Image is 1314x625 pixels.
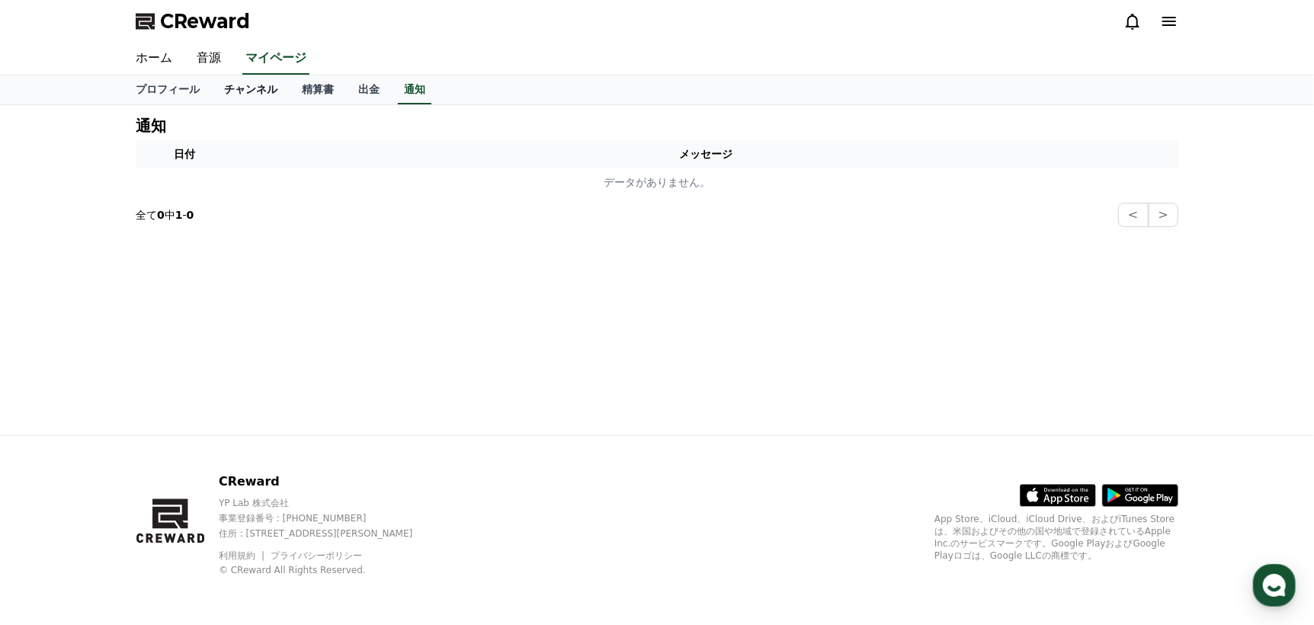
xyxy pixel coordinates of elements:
a: マイページ [242,43,309,75]
strong: 0 [157,209,165,221]
a: チャンネル [212,75,290,104]
span: CReward [160,9,250,34]
p: 住所 : [STREET_ADDRESS][PERSON_NAME] [219,527,439,540]
a: 通知 [398,75,431,104]
p: App Store、iCloud、iCloud Drive、およびiTunes Storeは、米国およびその他の国や地域で登録されているApple Inc.のサービスマークです。Google P... [934,513,1178,562]
a: Home [5,483,101,521]
strong: 1 [175,209,183,221]
p: YP Lab 株式会社 [219,497,439,509]
th: 日付 [136,140,233,168]
h4: 通知 [136,117,166,134]
span: Messages [127,507,171,519]
p: 全て 中 - [136,207,194,223]
th: メッセージ [233,140,1178,168]
a: Settings [197,483,293,521]
p: データがありません。 [142,175,1172,191]
a: 精算書 [290,75,346,104]
button: < [1118,203,1148,227]
span: Settings [226,506,263,518]
a: Messages [101,483,197,521]
button: > [1149,203,1178,227]
span: Home [39,506,66,518]
a: ホーム [123,43,184,75]
p: 事業登録番号 : [PHONE_NUMBER] [219,512,439,524]
a: 出金 [346,75,392,104]
a: 音源 [184,43,233,75]
a: 利用規約 [219,550,267,561]
a: CReward [136,9,250,34]
a: プロフィール [123,75,212,104]
p: CReward [219,473,439,491]
strong: 0 [187,209,194,221]
a: プライバシーポリシー [271,550,362,561]
p: © CReward All Rights Reserved. [219,564,439,576]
